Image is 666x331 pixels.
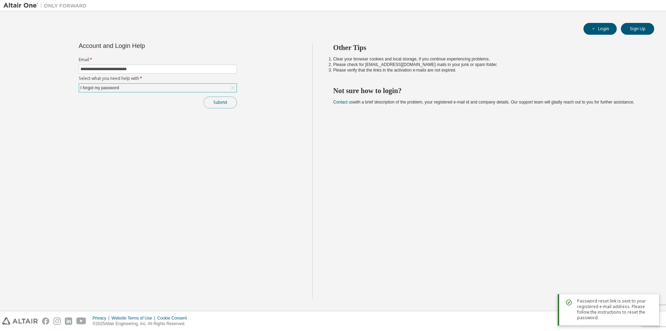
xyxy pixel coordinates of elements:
img: instagram.svg [53,317,61,325]
li: Please verify that the links in the activation e-mails are not expired. [333,67,642,73]
span: with a brief description of the problem, your registered e-mail id and company details. Our suppo... [333,100,634,105]
label: Email [79,57,237,63]
li: Clear your browser cookies and local storage, if you continue experiencing problems. [333,56,642,62]
div: Website Terms of Use [111,315,157,321]
li: Please check for [EMAIL_ADDRESS][DOMAIN_NAME] mails in your junk or spam folder. [333,62,642,67]
div: I forgot my password [79,84,237,92]
img: youtube.svg [76,317,86,325]
button: Sign Up [621,23,654,35]
p: © 2025 Altair Engineering, Inc. All Rights Reserved. [93,321,191,327]
img: altair_logo.svg [2,317,38,325]
h2: Other Tips [333,43,642,52]
button: Login [583,23,617,35]
img: linkedin.svg [65,317,72,325]
div: I forgot my password [79,84,120,92]
a: Contact us [333,100,353,105]
span: Password reset link is sent to your registered e-mail address. Please follow the instructions to ... [577,298,654,321]
button: Submit [204,97,237,108]
label: Select what you need help with [79,76,237,81]
div: Cookie Consent [157,315,191,321]
div: Privacy [93,315,111,321]
img: facebook.svg [42,317,49,325]
div: Account and Login Help [79,43,205,49]
img: Altair One [3,2,90,9]
h2: Not sure how to login? [333,86,642,95]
